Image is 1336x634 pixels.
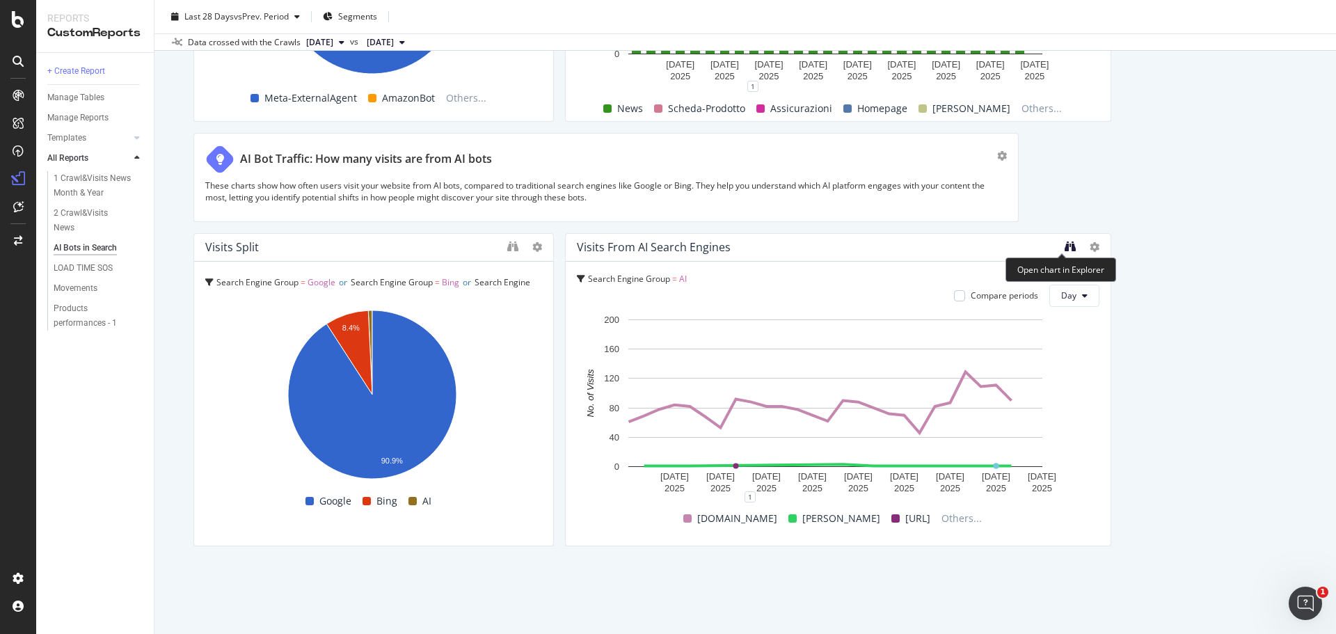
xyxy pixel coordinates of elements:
text: 2025 [803,71,823,81]
text: [DATE] [666,59,694,70]
a: AI Bots in Search [54,241,144,255]
span: Search Engine Group [216,276,299,288]
div: AI Bot Traffic: How many visits are from AI bots [240,151,492,167]
span: [PERSON_NAME] [932,100,1010,117]
span: AI [422,493,431,509]
span: AmazonBot [382,90,435,106]
text: [DATE] [799,59,827,70]
span: 2025 Jun. 30th [367,36,394,49]
div: Data crossed with the Crawls [188,36,301,49]
div: AI Bot Traffic: How many visits are from AI botsThese charts show how often users visit your webs... [193,133,1019,222]
span: or [339,276,347,288]
div: 1 [747,81,758,92]
div: All Reports [47,151,88,166]
span: Others... [440,90,492,106]
span: vs [350,35,361,48]
text: 2025 [1032,483,1052,493]
button: Segments [317,6,383,28]
span: 1 [1317,587,1328,598]
text: [DATE] [798,471,827,482]
div: binoculars [507,241,518,252]
span: AI [239,296,246,308]
text: [DATE] [932,59,960,70]
text: [DATE] [844,471,873,482]
text: 2025 [710,483,731,493]
text: 160 [604,344,619,354]
div: LOAD TIME SOS [54,261,113,276]
div: Products performances - 1 [54,301,133,331]
div: Templates [47,131,86,145]
text: 0 [614,461,619,472]
div: binoculars [1065,241,1076,252]
a: Manage Reports [47,111,144,125]
text: [DATE] [936,471,964,482]
text: 2025 [715,71,735,81]
text: 2025 [759,71,779,81]
span: [PERSON_NAME] [802,510,880,527]
text: No. of Visits [585,369,596,418]
a: Templates [47,131,130,145]
div: + Create Report [47,64,105,79]
span: Others... [936,510,987,527]
a: + Create Report [47,64,144,79]
text: [DATE] [843,59,872,70]
text: [DATE] [976,59,1005,70]
div: Visits from AI Search Engines [577,240,731,254]
div: Manage Tables [47,90,104,105]
span: = [301,276,305,288]
div: 2 Crawl&Visits News [54,206,130,235]
text: 0 [614,49,619,59]
iframe: Intercom live chat [1289,587,1322,620]
div: Movements [54,281,97,296]
span: 2025 Aug. 31st [306,36,333,49]
span: Google [319,493,351,509]
div: Compare periods [971,290,1038,301]
text: [DATE] [887,59,916,70]
button: [DATE] [301,34,350,51]
div: Reports [47,11,143,25]
span: vs Prev. Period [234,10,289,22]
div: Visits Split [205,240,259,254]
span: News [617,100,643,117]
span: [DOMAIN_NAME] [697,510,777,527]
p: These charts show how often users visit your website from AI bots, compared to traditional search... [205,180,1007,203]
span: [URL] [905,510,930,527]
text: [DATE] [706,471,735,482]
svg: A chart. [577,312,1095,497]
text: 2025 [980,71,1001,81]
text: 2025 [848,483,868,493]
text: 2025 [892,71,912,81]
text: 80 [610,403,619,413]
div: A chart. [205,303,539,491]
text: 2025 [936,71,956,81]
text: 2025 [756,483,777,493]
text: [DATE] [982,471,1010,482]
a: Manage Tables [47,90,144,105]
text: [DATE] [1028,471,1056,482]
button: Last 28 DaysvsPrev. Period [166,6,305,28]
span: = [672,273,677,285]
button: [DATE] [361,34,411,51]
span: Google [308,276,335,288]
span: Last 28 Days [184,10,234,22]
span: Segments [338,10,377,22]
span: Bing [376,493,397,509]
span: Others... [1016,100,1067,117]
text: 90.9% [381,457,403,465]
div: Open chart in Explorer [1005,257,1116,282]
a: 2 Crawl&Visits News [54,206,144,235]
span: Scheda-Prodotto [668,100,745,117]
text: [DATE] [755,59,784,70]
span: Meta-ExternalAgent [264,90,357,106]
text: [DATE] [890,471,918,482]
span: Search Engine Group [588,273,670,285]
div: Visits SplitSearch Engine Group = GoogleorSearch Engine Group = BingorSearch Engine Group = AIA c... [193,233,554,546]
a: LOAD TIME SOS [54,261,144,276]
span: Search Engine Group [351,276,433,288]
text: 2025 [848,71,868,81]
text: 2025 [670,71,690,81]
text: [DATE] [752,471,781,482]
text: [DATE] [1020,59,1049,70]
text: 2025 [802,483,822,493]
